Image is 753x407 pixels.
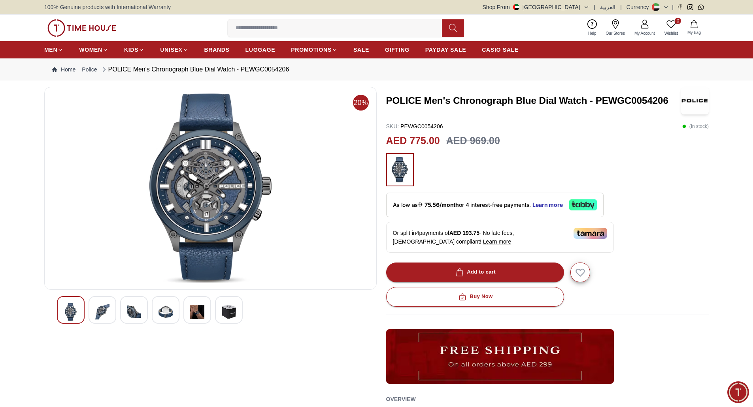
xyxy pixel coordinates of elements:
[79,46,102,54] span: WOMEN
[681,87,709,114] img: POLICE Men's Chronograph Blue Dial Watch - PEWGC0054206
[513,4,519,10] img: United Arab Emirates
[425,43,466,57] a: PAYDAY SALE
[64,303,78,321] img: POLICE Men's Chronograph Blue Dial Watch - PEWGC0054206
[600,3,615,11] button: العربية
[386,329,614,384] img: ...
[222,303,236,321] img: POLICE Men's Chronograph Blue Dial Watch - PEWGC0054206
[291,43,338,57] a: PROMOTIONS
[82,66,97,73] a: Police
[386,287,564,307] button: Buy Now
[684,30,704,36] span: My Bag
[386,133,440,148] h2: AED 775.00
[160,43,188,57] a: UNISEX
[585,30,600,36] span: Help
[601,18,630,38] a: Our Stores
[482,46,519,54] span: CASIO SALE
[95,303,109,321] img: POLICE Men's Chronograph Blue Dial Watch - PEWGC0054206
[385,46,410,54] span: GIFTING
[620,3,622,11] span: |
[190,303,204,321] img: POLICE Men's Chronograph Blue Dial Watch - PEWGC0054206
[483,238,511,245] span: Learn more
[160,46,182,54] span: UNISEX
[425,46,466,54] span: PAYDAY SALE
[672,3,674,11] span: |
[687,4,693,10] a: Instagram
[386,122,443,130] p: PEWGC0054206
[583,18,601,38] a: Help
[51,94,370,283] img: POLICE Men's Chronograph Blue Dial Watch - PEWGC0054206
[47,19,116,37] img: ...
[124,46,138,54] span: KIDS
[204,46,230,54] span: BRANDS
[594,3,596,11] span: |
[386,123,399,129] span: SKU :
[291,46,332,54] span: PROMOTIONS
[449,230,479,236] span: AED 193.75
[353,46,369,54] span: SALE
[79,43,108,57] a: WOMEN
[44,58,709,81] nav: Breadcrumb
[603,30,628,36] span: Our Stores
[245,43,276,57] a: LUGGAGE
[44,46,57,54] span: MEN
[386,263,564,282] button: Add to cart
[446,133,500,148] h3: AED 969.00
[100,65,289,74] div: POLICE Men's Chronograph Blue Dial Watch - PEWGC0054206
[386,94,681,107] h3: POLICE Men's Chronograph Blue Dial Watch - PEWGC0054206
[627,3,652,11] div: Currency
[482,43,519,57] a: CASIO SALE
[677,4,683,10] a: Facebook
[353,95,369,111] span: 20%
[52,66,75,73] a: Home
[386,222,614,253] div: Or split in 4 payments of - No late fees, [DEMOGRAPHIC_DATA] compliant!
[661,30,681,36] span: Wishlist
[390,157,410,182] img: ...
[727,381,749,403] div: Chat Widget
[574,228,607,239] img: Tamara
[698,4,704,10] a: Whatsapp
[683,19,706,37] button: My Bag
[660,18,683,38] a: 0Wishlist
[44,43,63,57] a: MEN
[483,3,589,11] button: Shop From[GEOGRAPHIC_DATA]
[457,292,493,301] div: Buy Now
[159,303,173,321] img: POLICE Men's Chronograph Blue Dial Watch - PEWGC0054206
[682,122,709,130] p: ( In stock )
[245,46,276,54] span: LUGGAGE
[124,43,144,57] a: KIDS
[44,3,171,11] span: 100% Genuine products with International Warranty
[385,43,410,57] a: GIFTING
[353,43,369,57] a: SALE
[386,393,416,405] h2: Overview
[631,30,658,36] span: My Account
[454,268,496,277] div: Add to cart
[675,18,681,24] span: 0
[127,303,141,321] img: POLICE Men's Chronograph Blue Dial Watch - PEWGC0054206
[204,43,230,57] a: BRANDS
